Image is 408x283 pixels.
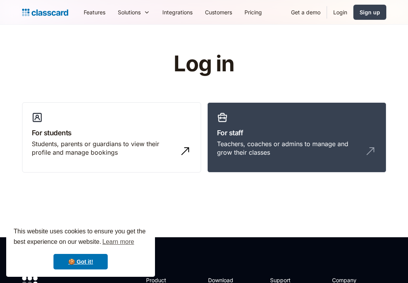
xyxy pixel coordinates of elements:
div: Solutions [118,8,141,16]
div: Solutions [112,3,156,21]
a: Pricing [238,3,268,21]
a: For studentsStudents, parents or guardians to view their profile and manage bookings [22,102,201,173]
a: Sign up [353,5,386,20]
a: dismiss cookie message [53,254,108,269]
div: Students, parents or guardians to view their profile and manage bookings [32,140,176,157]
a: Features [77,3,112,21]
div: Teachers, coaches or admins to manage and grow their classes [217,140,361,157]
a: For staffTeachers, coaches or admins to manage and grow their classes [207,102,386,173]
a: learn more about cookies [101,236,135,248]
a: Login [327,3,353,21]
a: Get a demo [285,3,327,21]
a: Logo [22,7,68,18]
h1: Log in [81,52,327,76]
div: Sign up [360,8,380,16]
h3: For students [32,128,191,138]
div: cookieconsent [6,219,155,277]
a: Integrations [156,3,199,21]
h3: For staff [217,128,377,138]
a: Customers [199,3,238,21]
span: This website uses cookies to ensure you get the best experience on our website. [14,227,148,248]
